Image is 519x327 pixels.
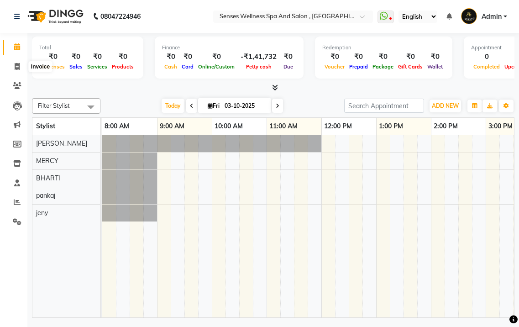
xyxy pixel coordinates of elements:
[344,99,424,113] input: Search Appointment
[162,52,179,62] div: ₹0
[100,4,141,29] b: 08047224946
[377,120,405,133] a: 1:00 PM
[237,52,280,62] div: -₹1,41,732
[39,52,67,62] div: ₹0
[461,8,477,24] img: Admin
[471,63,502,70] span: Completed
[85,52,110,62] div: ₹0
[102,120,131,133] a: 8:00 AM
[322,44,445,52] div: Redemption
[157,120,187,133] a: 9:00 AM
[179,52,196,62] div: ₹0
[425,63,445,70] span: Wallet
[281,63,295,70] span: Due
[36,122,55,130] span: Stylist
[370,63,396,70] span: Package
[347,52,370,62] div: ₹0
[36,191,55,200] span: pankaj
[280,52,296,62] div: ₹0
[110,52,136,62] div: ₹0
[322,52,347,62] div: ₹0
[196,52,237,62] div: ₹0
[36,209,48,217] span: jeny
[322,63,347,70] span: Voucher
[179,63,196,70] span: Card
[162,44,296,52] div: Finance
[29,61,52,72] div: Invoice
[67,52,85,62] div: ₹0
[222,99,267,113] input: 2025-10-03
[396,52,425,62] div: ₹0
[244,63,274,70] span: Petty cash
[267,120,300,133] a: 11:00 AM
[36,174,60,182] span: BHARTI
[36,157,58,165] span: MERCY
[471,52,502,62] div: 0
[430,100,461,112] button: ADD NEW
[212,120,245,133] a: 10:00 AM
[39,44,136,52] div: Total
[85,63,110,70] span: Services
[482,12,502,21] span: Admin
[67,63,85,70] span: Sales
[162,99,184,113] span: Today
[486,120,515,133] a: 3:00 PM
[110,63,136,70] span: Products
[162,63,179,70] span: Cash
[23,4,86,29] img: logo
[205,102,222,109] span: Fri
[431,120,460,133] a: 2:00 PM
[38,102,70,109] span: Filter Stylist
[322,120,354,133] a: 12:00 PM
[425,52,445,62] div: ₹0
[432,102,459,109] span: ADD NEW
[396,63,425,70] span: Gift Cards
[36,139,87,148] span: [PERSON_NAME]
[347,63,370,70] span: Prepaid
[196,63,237,70] span: Online/Custom
[370,52,396,62] div: ₹0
